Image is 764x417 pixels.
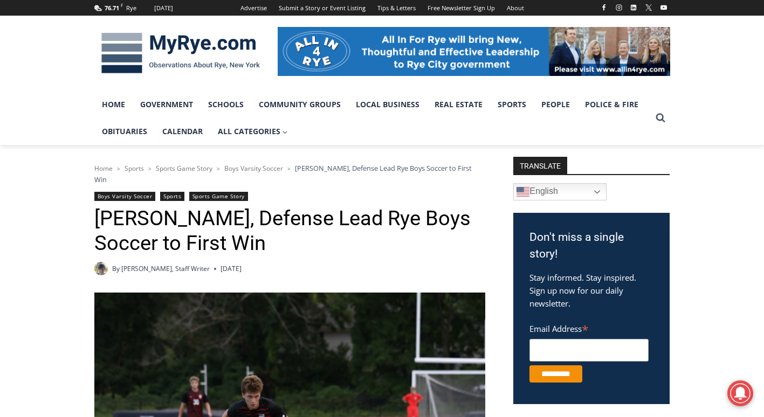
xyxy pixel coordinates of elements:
[189,192,248,201] a: Sports Game Story
[94,206,485,255] h1: [PERSON_NAME], Defense Lead Rye Boys Soccer to First Win
[94,163,485,185] nav: Breadcrumbs
[94,192,156,201] a: Boys Varsity Soccer
[221,263,242,274] time: [DATE]
[287,165,291,172] span: >
[577,91,646,118] a: Police & Fire
[597,1,610,14] a: Facebook
[513,183,607,200] a: English
[125,164,144,173] a: Sports
[112,263,120,274] span: By
[251,91,348,118] a: Community Groups
[529,271,653,310] p: Stay informed. Stay inspired. Sign up now for our daily newsletter.
[94,118,155,145] a: Obituaries
[642,1,655,14] a: X
[490,91,534,118] a: Sports
[627,1,640,14] a: Linkedin
[94,91,133,118] a: Home
[529,318,649,337] label: Email Address
[121,264,210,273] a: [PERSON_NAME], Staff Writer
[105,4,119,12] span: 76.71
[117,165,120,172] span: >
[218,126,288,137] span: All Categories
[612,1,625,14] a: Instagram
[94,91,651,145] nav: Primary Navigation
[155,118,210,145] a: Calendar
[278,27,670,75] img: All in for Rye
[94,163,472,184] span: [PERSON_NAME], Defense Lead Rye Boys Soccer to First Win
[94,262,108,275] img: (PHOTO: MyRye.com 2024 Head Intern, Editor and now Staff Writer Charlie Morris. Contributed.)Char...
[529,229,653,263] h3: Don't miss a single story!
[657,1,670,14] a: YouTube
[133,91,201,118] a: Government
[427,91,490,118] a: Real Estate
[651,108,670,128] button: View Search Form
[210,118,295,145] a: All Categories
[224,164,283,173] a: Boys Varsity Soccer
[126,3,136,13] div: Rye
[534,91,577,118] a: People
[121,2,123,8] span: F
[154,3,173,13] div: [DATE]
[94,262,108,275] a: Author image
[94,25,267,81] img: MyRye.com
[148,165,152,172] span: >
[160,192,184,201] a: Sports
[517,185,529,198] img: en
[156,164,212,173] a: Sports Game Story
[513,157,567,174] strong: TRANSLATE
[201,91,251,118] a: Schools
[217,165,220,172] span: >
[348,91,427,118] a: Local Business
[94,164,113,173] a: Home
